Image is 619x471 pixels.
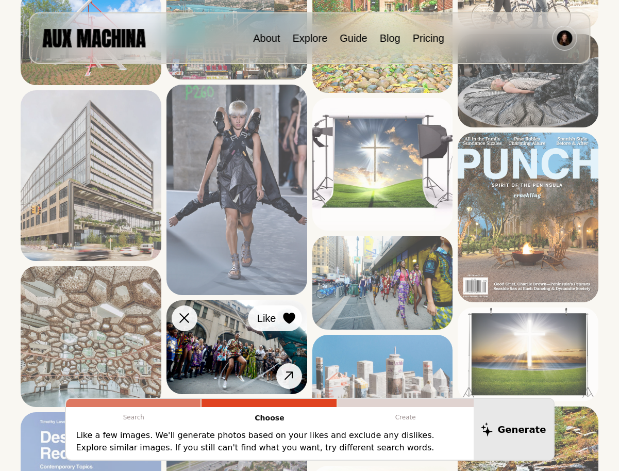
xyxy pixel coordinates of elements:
a: Blog [380,33,400,44]
img: Avatar [557,30,572,46]
img: Search result [312,98,453,231]
img: Search result [166,300,307,394]
a: Explore [292,33,327,44]
img: Search result [312,335,453,461]
img: Search result [312,236,453,330]
p: Like a few images. We'll generate photos based on your likes and exclude any dislikes. Explore si... [76,429,463,454]
img: Search result [458,34,598,128]
p: Create [338,407,474,428]
img: AUX MACHINA [42,29,145,47]
p: Search [66,407,202,428]
button: Generate [474,399,554,460]
a: About [253,33,280,44]
img: Search result [458,133,598,302]
a: Guide [340,33,367,44]
img: Search result [166,85,307,295]
span: Like [257,311,276,326]
a: Pricing [413,33,444,44]
img: Search result [458,307,598,401]
img: Search result [21,90,161,261]
button: Like [248,305,302,331]
img: Search result [21,266,161,407]
p: Choose [202,407,338,429]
